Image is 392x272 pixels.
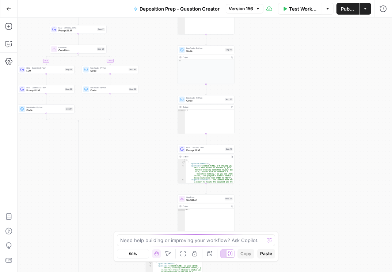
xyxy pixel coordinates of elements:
[184,159,186,161] span: Toggle code folding, rows 1 through 27
[206,183,207,194] g: Edge from step_19 to step_36
[65,68,73,71] div: Step 29
[97,47,105,51] div: Step 26
[129,68,137,71] div: Step 43
[78,34,79,44] g: Edge from step_21 to step_26
[178,95,235,134] div: Run Code · PythonCodeStep 55Output[]
[140,5,220,12] span: Deposition Prep - Question Creator
[178,60,234,62] div: 3
[178,46,235,84] div: Run Code · PythonCodeStep 15Output3
[183,106,229,108] div: Output
[91,89,128,92] span: Code
[65,107,73,111] div: Step 51
[50,25,107,34] div: LLM · Gemini 2.5 ProPrompt LLMStep 21
[186,149,224,152] span: Prompt LLM
[336,3,359,15] button: Publish
[186,196,223,199] span: Condition
[129,3,224,15] button: Deposition Prep - Question Creator
[27,89,64,92] span: Prompt LLM
[225,197,233,200] div: Step 36
[183,205,229,208] div: Output
[229,5,254,12] span: Version 156
[260,250,272,257] span: Paste
[58,29,96,32] span: Prompt LLM
[82,85,138,94] div: Run Code · PythonCodeStep 52
[78,53,111,65] g: Edge from step_26 to step_43
[178,165,186,179] div: 4
[278,3,322,15] button: Test Workflow
[178,179,186,202] div: 5
[46,53,78,65] g: Edge from step_26 to step_29
[184,161,186,163] span: Toggle code folding, rows 2 through 6
[178,163,186,165] div: 3
[178,209,185,211] div: 1
[186,49,224,53] span: Code
[27,86,64,89] span: LLM · Gemini 2.5 Flash
[206,84,207,95] g: Edge from step_15 to step_55
[225,48,233,51] div: Step 15
[58,26,96,29] span: LLM · Gemini 2.5 Pro
[206,34,207,45] g: Edge from step_40 to step_15
[186,146,224,149] span: LLM · Gemini 2.5 Pro
[27,108,64,112] span: Code
[46,93,47,104] g: Edge from step_32 to step_51
[206,134,207,144] g: Edge from step_55 to step_19
[225,148,233,151] div: Step 19
[178,145,235,184] div: LLM · Gemini 2.5 ProPrompt LLMStep 19Output[ { "question_number":1, "question":"[PERSON_NAME], I'...
[58,46,95,49] span: Condition
[341,5,355,12] span: Publish
[82,65,138,74] div: Run Code · PythonCodeStep 43
[183,56,229,59] div: Output
[186,47,224,50] span: Run Code · Python
[97,28,105,31] div: Step 21
[27,106,64,109] span: Run Code · Python
[27,66,64,69] span: LLM · Gemini 2.5 Flash
[91,69,128,73] span: Code
[240,250,251,257] span: Copy
[18,65,75,74] div: LLM · Gemini 2.5 FlashLLMStep 29
[129,88,137,91] div: Step 52
[65,88,73,91] div: Step 32
[58,49,95,52] span: Condition
[178,110,185,112] div: 1
[78,14,79,24] g: Edge from step_54 to step_21
[178,195,235,233] div: ConditionConditionStep 36Outputnull
[110,74,111,84] g: Edge from step_43 to step_52
[78,93,110,122] g: Edge from step_52 to step_26-conditional-end
[186,99,223,103] span: Code
[27,69,64,73] span: LLM
[18,105,75,114] div: Run Code · PythonCodeStep 51
[289,5,318,12] span: Test Workflow
[178,161,186,163] div: 2
[178,159,186,161] div: 1
[146,261,153,263] div: 2
[186,96,223,99] span: Run Code · Python
[129,251,137,257] span: 50%
[91,66,128,69] span: Run Code · Python
[91,86,128,89] span: Run Code · Python
[50,45,107,54] div: ConditionConditionStep 26
[151,261,153,263] span: Toggle code folding, rows 2 through 6
[225,98,233,101] div: Step 55
[237,249,254,258] button: Copy
[257,249,275,258] button: Paste
[18,85,75,94] div: LLM · Gemini 2.5 FlashPrompt LLMStep 32
[46,113,79,122] g: Edge from step_51 to step_26-conditional-end
[146,263,153,265] div: 3
[183,155,229,158] div: Output
[46,74,47,84] g: Edge from step_29 to step_32
[186,198,223,202] span: Condition
[226,4,263,14] button: Version 156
